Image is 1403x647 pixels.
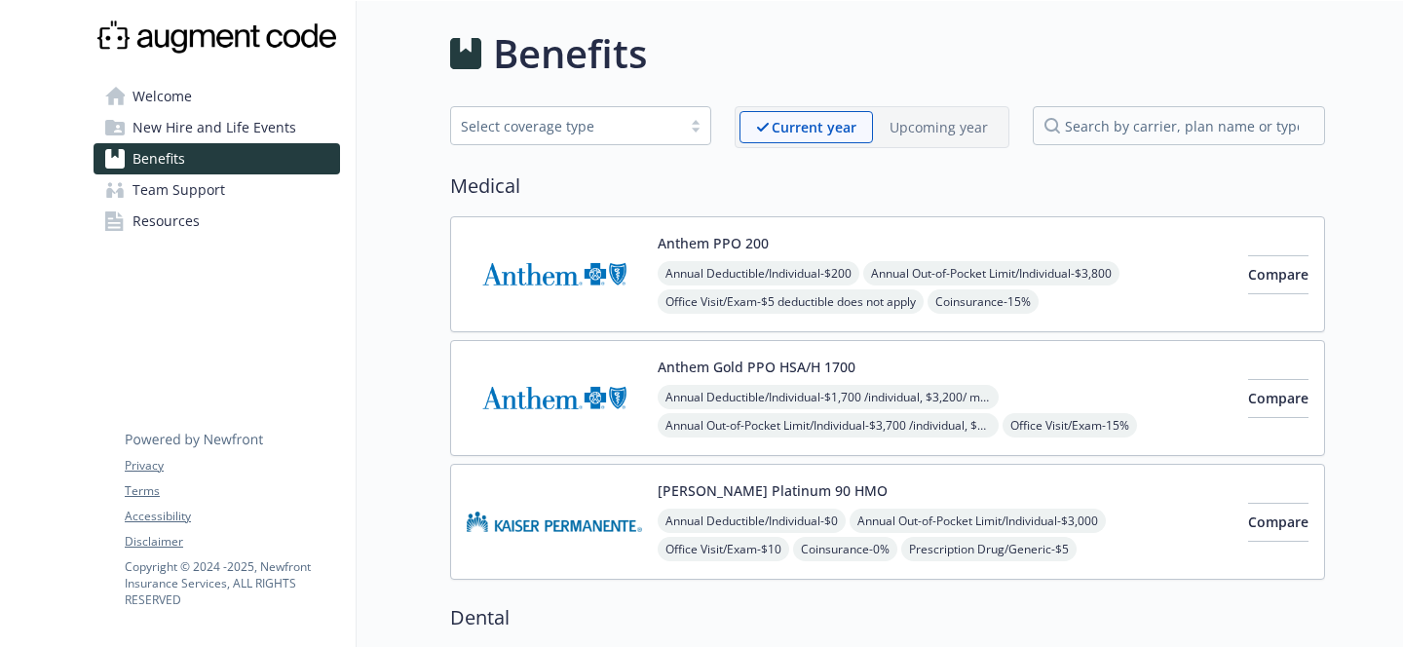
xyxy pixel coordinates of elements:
[772,117,856,137] p: Current year
[125,482,339,500] a: Terms
[863,261,1119,285] span: Annual Out-of-Pocket Limit/Individual - $3,800
[94,174,340,206] a: Team Support
[133,206,200,237] span: Resources
[658,385,999,409] span: Annual Deductible/Individual - $1,700 /individual, $3,200/ member
[793,537,897,561] span: Coinsurance - 0%
[901,537,1077,561] span: Prescription Drug/Generic - $5
[461,116,671,136] div: Select coverage type
[1248,255,1308,294] button: Compare
[94,112,340,143] a: New Hire and Life Events
[658,233,769,253] button: Anthem PPO 200
[850,509,1106,533] span: Annual Out-of-Pocket Limit/Individual - $3,000
[1248,379,1308,418] button: Compare
[133,143,185,174] span: Benefits
[658,537,789,561] span: Office Visit/Exam - $10
[133,81,192,112] span: Welcome
[1248,389,1308,407] span: Compare
[1248,265,1308,284] span: Compare
[658,480,888,501] button: [PERSON_NAME] Platinum 90 HMO
[467,357,642,439] img: Anthem Blue Cross carrier logo
[450,603,1325,632] h2: Dental
[1248,503,1308,542] button: Compare
[928,289,1039,314] span: Coinsurance - 15%
[1033,106,1325,145] input: search by carrier, plan name or type
[467,233,642,316] img: Anthem Blue Cross carrier logo
[1248,513,1308,531] span: Compare
[94,143,340,174] a: Benefits
[658,413,999,438] span: Annual Out-of-Pocket Limit/Individual - $3,700 /individual, $3,700/ member
[125,508,339,525] a: Accessibility
[493,24,647,83] h1: Benefits
[658,357,855,377] button: Anthem Gold PPO HSA/H 1700
[1003,413,1137,438] span: Office Visit/Exam - 15%
[133,174,225,206] span: Team Support
[94,206,340,237] a: Resources
[450,171,1325,201] h2: Medical
[94,81,340,112] a: Welcome
[467,480,642,563] img: Kaiser Permanente Insurance Company carrier logo
[658,261,859,285] span: Annual Deductible/Individual - $200
[890,117,988,137] p: Upcoming year
[125,558,339,608] p: Copyright © 2024 - 2025 , Newfront Insurance Services, ALL RIGHTS RESERVED
[125,533,339,551] a: Disclaimer
[133,112,296,143] span: New Hire and Life Events
[125,457,339,475] a: Privacy
[658,509,846,533] span: Annual Deductible/Individual - $0
[658,289,924,314] span: Office Visit/Exam - $5 deductible does not apply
